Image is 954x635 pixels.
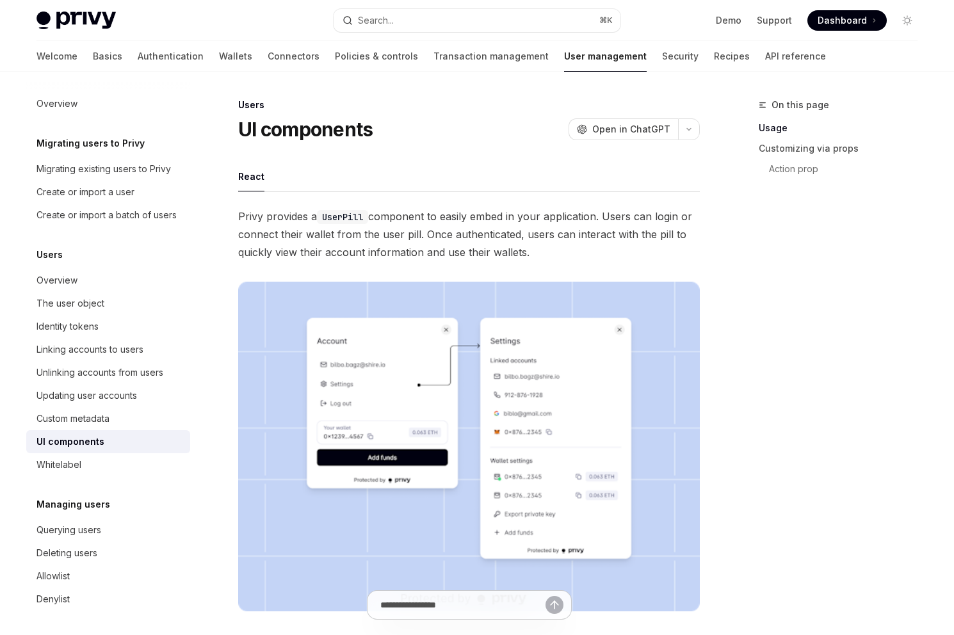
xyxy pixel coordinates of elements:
div: The user object [36,296,104,311]
a: Dashboard [807,10,887,31]
a: Usage [759,118,928,138]
a: Basics [93,41,122,72]
div: Deleting users [36,545,97,561]
a: Overview [26,92,190,115]
div: Overview [36,273,77,288]
div: Updating user accounts [36,388,137,403]
div: Linking accounts to users [36,342,143,357]
div: Allowlist [36,568,70,584]
span: ⌘ K [599,15,613,26]
a: Action prop [759,159,928,179]
a: Migrating existing users to Privy [26,157,190,181]
span: Privy provides a component to easily embed in your application. Users can login or connect their ... [238,207,700,261]
div: Overview [36,96,77,111]
a: The user object [26,292,190,315]
a: Identity tokens [26,315,190,338]
a: User management [564,41,647,72]
a: Transaction management [433,41,549,72]
h5: Users [36,247,63,262]
a: Overview [26,269,190,292]
div: Search... [358,13,394,28]
a: Unlinking accounts from users [26,361,190,384]
div: Whitelabel [36,457,81,472]
div: Migrating existing users to Privy [36,161,171,177]
button: React [238,161,264,191]
div: Unlinking accounts from users [36,365,163,380]
button: Open in ChatGPT [569,118,678,140]
a: Deleting users [26,542,190,565]
div: Denylist [36,591,70,607]
a: Customizing via props [759,138,928,159]
div: Users [238,99,700,111]
div: UI components [36,434,104,449]
div: Querying users [36,522,101,538]
button: Toggle dark mode [897,10,918,31]
a: Connectors [268,41,319,72]
h5: Migrating users to Privy [36,136,145,151]
a: Querying users [26,518,190,542]
a: Welcome [36,41,77,72]
a: UI components [26,430,190,453]
a: Authentication [138,41,204,72]
a: Recipes [714,41,750,72]
div: Create or import a batch of users [36,207,177,223]
a: Support [757,14,792,27]
div: Identity tokens [36,319,99,334]
a: Security [662,41,699,72]
a: Demo [716,14,741,27]
a: API reference [765,41,826,72]
a: Denylist [26,588,190,611]
a: Allowlist [26,565,190,588]
span: Open in ChatGPT [592,123,670,136]
a: Create or import a user [26,181,190,204]
a: Whitelabel [26,453,190,476]
img: images/Userpill2.png [238,282,700,611]
a: Updating user accounts [26,384,190,407]
input: Ask a question... [380,591,546,619]
a: Wallets [219,41,252,72]
div: Custom metadata [36,411,109,426]
a: Create or import a batch of users [26,204,190,227]
code: UserPill [317,210,368,224]
button: Search...⌘K [334,9,620,32]
h1: UI components [238,118,373,141]
a: Linking accounts to users [26,338,190,361]
span: On this page [772,97,829,113]
img: light logo [36,12,116,29]
a: Policies & controls [335,41,418,72]
div: Create or import a user [36,184,134,200]
span: Dashboard [818,14,867,27]
button: Send message [546,596,563,614]
a: Custom metadata [26,407,190,430]
h5: Managing users [36,497,110,512]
